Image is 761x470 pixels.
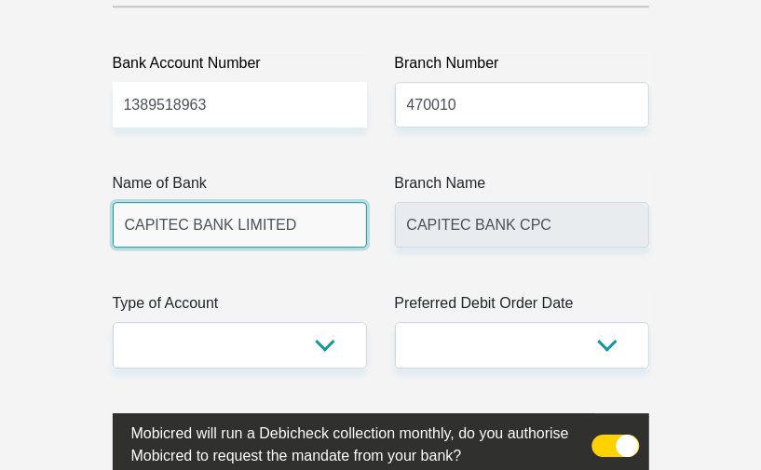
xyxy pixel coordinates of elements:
label: Branch Number [395,52,649,82]
label: Name of Bank [113,172,367,202]
label: Type of Account [113,292,367,322]
input: Name of Bank [113,202,367,248]
label: Branch Name [395,172,649,202]
label: Bank Account Number [113,52,367,82]
input: Branch Number [395,82,649,128]
label: Preferred Debit Order Date [395,292,649,322]
input: Bank Account Number [113,82,367,128]
input: Branch Name [395,202,649,248]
